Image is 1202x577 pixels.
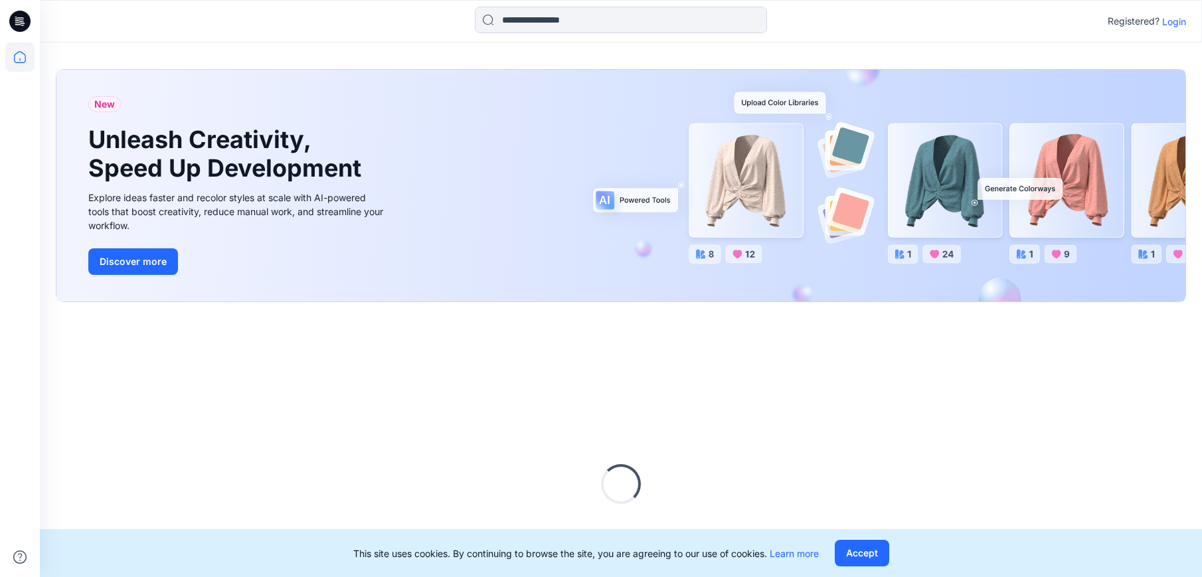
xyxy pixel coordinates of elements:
p: Registered? [1108,13,1159,29]
button: Discover more [88,248,178,275]
a: Discover more [88,248,387,275]
p: This site uses cookies. By continuing to browse the site, you are agreeing to our use of cookies. [353,546,819,560]
a: Learn more [770,548,819,559]
div: Explore ideas faster and recolor styles at scale with AI-powered tools that boost creativity, red... [88,191,387,232]
h1: Unleash Creativity, Speed Up Development [88,125,367,183]
p: Login [1162,15,1186,29]
button: Accept [835,540,889,566]
span: New [94,96,115,112]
